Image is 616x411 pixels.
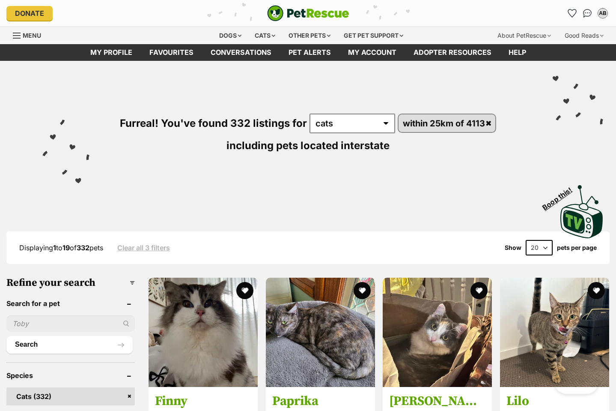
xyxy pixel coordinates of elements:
a: within 25km of 4113 [399,114,495,132]
div: Dogs [213,27,247,44]
img: Paprika - Domestic Short Hair (DSH) Cat [266,278,375,387]
button: My account [596,6,610,20]
div: Other pets [283,27,336,44]
a: Favourites [141,44,202,61]
a: Adopter resources [405,44,500,61]
label: pets per page [557,244,597,251]
iframe: Help Scout Beacon - Open [554,368,599,394]
input: Toby [6,315,135,332]
button: favourite [470,282,488,299]
h3: Refine your search [6,277,135,289]
button: favourite [587,282,604,299]
span: Show [505,244,521,251]
a: Help [500,44,535,61]
a: Conversations [580,6,594,20]
button: favourite [236,282,253,299]
img: chat-41dd97257d64d25036548639549fe6c8038ab92f7586957e7f3b1b290dea8141.svg [583,9,592,18]
a: Clear all 3 filters [117,244,170,252]
div: AB [598,9,607,18]
a: My profile [82,44,141,61]
img: logo-cat-932fe2b9b8326f06289b0f2fb663e598f794de774fb13d1741a6617ecf9a85b4.svg [267,5,349,21]
a: Menu [13,27,47,42]
div: About PetRescue [491,27,557,44]
h3: Finny [155,393,251,409]
img: Finny - Ragdoll Cat [149,278,258,387]
a: Cats (332) [6,387,135,405]
span: including pets located interstate [226,139,390,152]
a: conversations [202,44,280,61]
button: Search [6,336,133,353]
a: Boop this! [560,177,603,240]
span: Displaying to of pets [19,243,103,252]
span: Furreal! You've found 332 listings for [120,117,307,129]
a: Donate [6,6,53,21]
a: Pet alerts [280,44,339,61]
strong: 1 [53,243,56,252]
h3: Lilo [506,393,603,409]
h3: [PERSON_NAME] [389,393,485,409]
header: Species [6,372,135,379]
span: Boop this! [541,180,580,211]
span: Menu [23,32,41,39]
div: Good Reads [559,27,610,44]
button: favourite [353,282,370,299]
strong: 19 [62,243,70,252]
img: Lilo - Domestic Short Hair Cat [500,278,609,387]
img: Zoe - Domestic Medium Hair (DMH) Cat [383,278,492,387]
div: Cats [249,27,281,44]
a: Favourites [565,6,579,20]
a: PetRescue [267,5,349,21]
header: Search for a pet [6,300,135,307]
h3: Paprika [272,393,369,409]
ul: Account quick links [565,6,610,20]
a: My account [339,44,405,61]
div: Get pet support [338,27,409,44]
img: PetRescue TV logo [560,185,603,238]
strong: 332 [77,243,89,252]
